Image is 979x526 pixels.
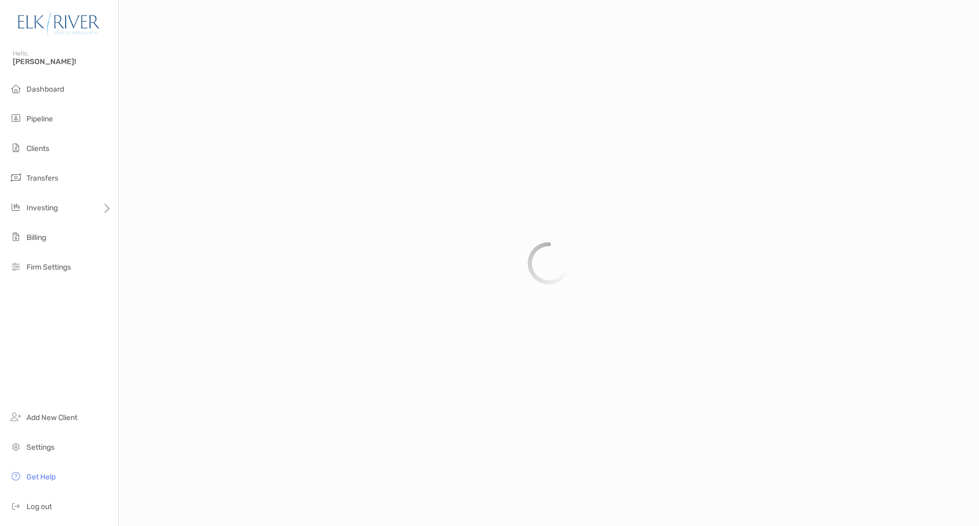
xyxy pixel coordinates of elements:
img: investing icon [10,201,22,213]
span: Pipeline [26,114,53,123]
img: add_new_client icon [10,411,22,423]
span: Get Help [26,472,56,482]
img: settings icon [10,440,22,453]
span: Add New Client [26,413,77,422]
img: transfers icon [10,171,22,184]
img: pipeline icon [10,112,22,124]
img: get-help icon [10,470,22,483]
img: firm-settings icon [10,260,22,273]
span: Clients [26,144,49,153]
span: Transfers [26,174,58,183]
img: logout icon [10,500,22,512]
span: Billing [26,233,46,242]
img: dashboard icon [10,82,22,95]
span: Firm Settings [26,263,71,272]
img: billing icon [10,230,22,243]
img: clients icon [10,141,22,154]
span: Settings [26,443,55,452]
span: Dashboard [26,85,64,94]
img: Zoe Logo [13,4,105,42]
span: [PERSON_NAME]! [13,57,112,66]
span: Investing [26,203,58,212]
span: Log out [26,502,52,511]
